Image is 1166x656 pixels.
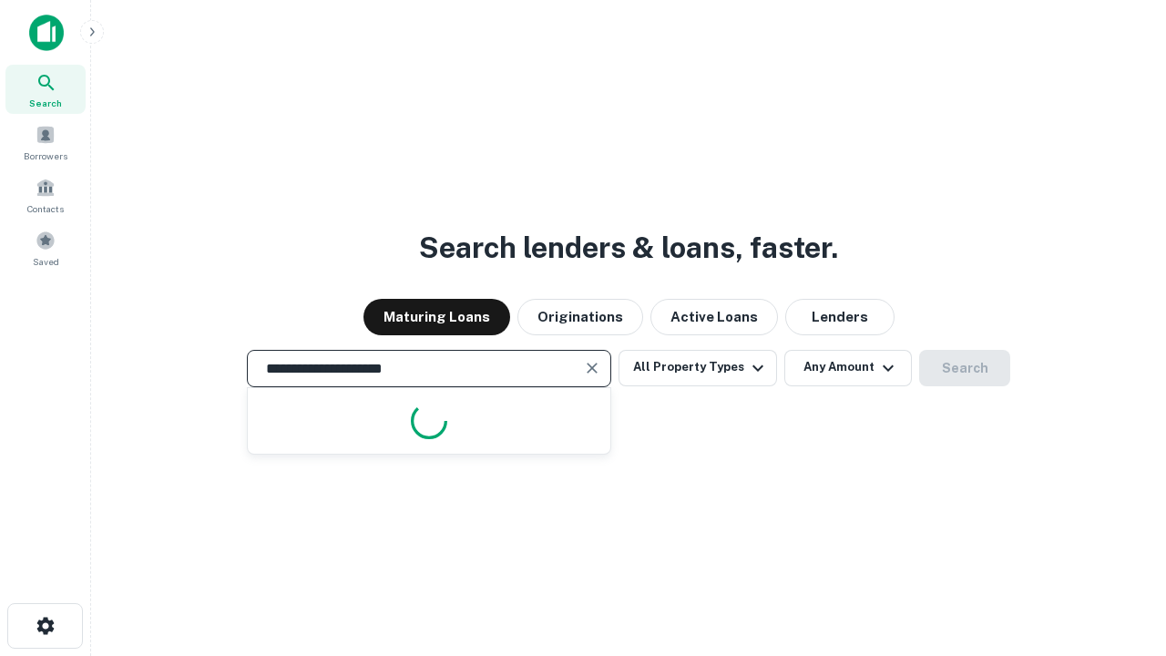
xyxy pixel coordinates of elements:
[5,118,86,167] a: Borrowers
[5,65,86,114] a: Search
[33,254,59,269] span: Saved
[5,223,86,272] a: Saved
[419,226,838,270] h3: Search lenders & loans, faster.
[650,299,778,335] button: Active Loans
[29,15,64,51] img: capitalize-icon.png
[579,355,605,381] button: Clear
[619,350,777,386] button: All Property Types
[363,299,510,335] button: Maturing Loans
[784,350,912,386] button: Any Amount
[5,170,86,220] a: Contacts
[27,201,64,216] span: Contacts
[24,149,67,163] span: Borrowers
[29,96,62,110] span: Search
[785,299,895,335] button: Lenders
[1075,510,1166,598] iframe: Chat Widget
[517,299,643,335] button: Originations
